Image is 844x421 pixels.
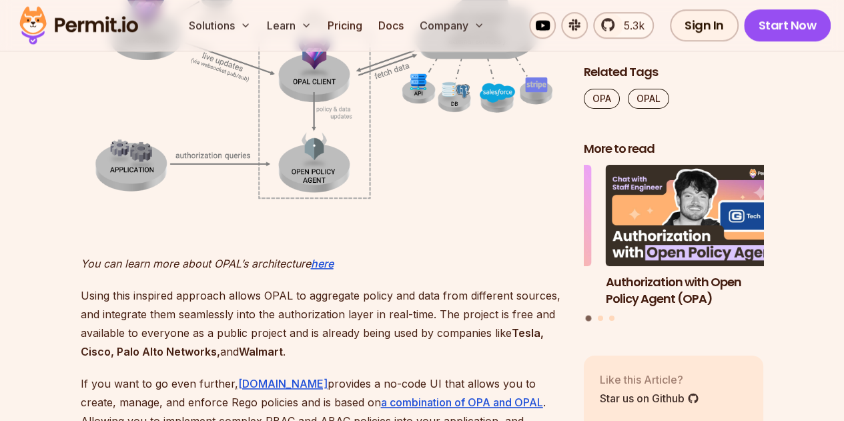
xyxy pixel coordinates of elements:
[13,3,144,48] img: Permit logo
[606,274,786,308] h3: Authorization with Open Policy Agent (OPA)
[381,396,543,409] a: a combination of OPA and OPAL
[584,89,620,109] a: OPA
[412,274,592,308] h3: Policy Engine Showdown - OPA vs. OpenFGA vs. Cedar
[628,89,669,109] a: OPAL
[616,17,645,33] span: 5.3k
[238,377,328,390] a: [DOMAIN_NAME]
[600,372,699,388] p: Like this Article?
[81,257,311,270] em: You can learn more about OPAL’s architecture
[183,12,256,39] button: Solutions
[412,165,592,308] li: 3 of 3
[598,316,603,322] button: Go to slide 2
[414,12,490,39] button: Company
[239,345,283,358] strong: Walmart
[584,64,764,81] h2: Related Tags
[600,390,699,406] a: Star us on Github
[81,286,562,361] p: Using this inspired approach allows OPAL to aggregate policy and data from different sources, and...
[584,141,764,157] h2: More to read
[606,165,786,267] img: Authorization with Open Policy Agent (OPA)
[412,165,592,267] img: Policy Engine Showdown - OPA vs. OpenFGA vs. Cedar
[586,316,592,322] button: Go to slide 1
[606,165,786,308] li: 1 of 3
[593,12,654,39] a: 5.3k
[606,165,786,308] a: Authorization with Open Policy Agent (OPA)Authorization with Open Policy Agent (OPA)
[609,316,614,322] button: Go to slide 3
[81,326,544,358] strong: Tesla, Cisco, Palo Alto Networks,
[262,12,317,39] button: Learn
[311,257,334,270] a: here
[322,12,368,39] a: Pricing
[744,9,831,41] a: Start Now
[670,9,739,41] a: Sign In
[373,12,409,39] a: Docs
[584,165,764,324] div: Posts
